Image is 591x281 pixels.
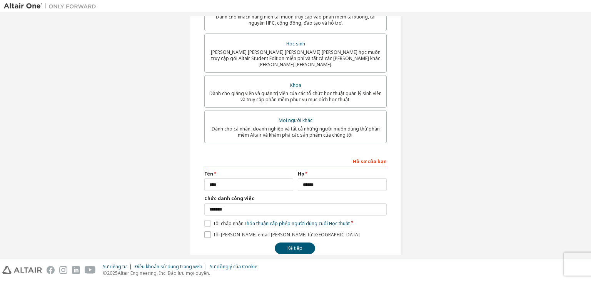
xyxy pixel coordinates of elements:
font: Học sinh [286,40,305,47]
font: Tôi chấp nhận [213,220,244,227]
font: Sự đồng ý của Cookie [210,263,257,270]
img: youtube.svg [85,266,96,274]
font: Điều khoản sử dụng trang web [134,263,202,270]
font: Dành cho cá nhân, doanh nghiệp và tất cả những người muốn dùng thử phần mềm Altair và khám phá cá... [212,125,380,138]
font: Kế tiếp [287,245,302,251]
img: Altair One [4,2,100,10]
font: Họ [298,171,304,177]
font: Mọi người khác [279,117,312,124]
font: Dành cho khách hàng hiện tại muốn truy cập vào phần mềm tải xuống, tài nguyên HPC, cộng đồng, đào... [216,13,376,26]
font: Hồ sơ của bạn [353,158,387,165]
font: Khoa [290,82,301,89]
img: linkedin.svg [72,266,80,274]
font: Tôi [PERSON_NAME] email [PERSON_NAME] từ [GEOGRAPHIC_DATA] [213,231,360,238]
font: Dành cho giảng viên và quản trị viên của các tổ chức học thuật quản lý sinh viên và truy cập phần... [209,90,382,103]
font: Thỏa thuận cấp phép người dùng cuối [244,220,328,227]
button: Kế tiếp [275,243,315,254]
font: [PERSON_NAME] [PERSON_NAME] [PERSON_NAME] [PERSON_NAME] học muốn truy cập gói Altair Student Edit... [211,49,381,68]
font: © [103,270,107,276]
img: altair_logo.svg [2,266,42,274]
font: Altair Engineering, Inc. Bảo lưu mọi quyền. [118,270,210,276]
img: facebook.svg [47,266,55,274]
font: Chức danh công việc [204,195,254,202]
font: 2025 [107,270,118,276]
font: Tên [204,171,213,177]
font: Học thuật [329,220,350,227]
img: instagram.svg [59,266,67,274]
font: Sự riêng tư [103,263,127,270]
